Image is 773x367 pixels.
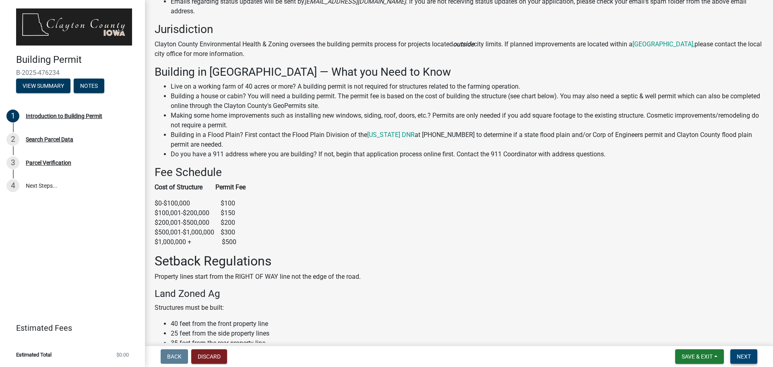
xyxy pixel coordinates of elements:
wm-modal-confirm: Notes [74,83,104,89]
h4: Land Zoned Ag [155,288,763,300]
li: Building a house or cabin? You will need a building permit. The permit fee is based on the cost o... [171,91,763,111]
li: Do you have a 911 address where you are building? If not, begin that application process online f... [171,149,763,159]
h3: Building in [GEOGRAPHIC_DATA] — What you Need to Know [155,65,763,79]
div: 4 [6,179,19,192]
span: B-2025-476234 [16,69,129,77]
span: Back [167,353,182,360]
li: Making some home improvements such as installing new windows, siding, roof, doors, etc.? Permits ... [171,111,763,130]
li: 25 feet from the side property lines [171,329,763,338]
a: [GEOGRAPHIC_DATA], [632,40,694,48]
h2: Setback Regulations [155,253,763,269]
span: Estimated Total [16,352,52,357]
a: Estimated Fees [6,320,132,336]
li: Live on a working farm of 40 acres or more? A building permit is not required for structures rela... [171,82,763,91]
strong: Cost of Structure Permit Fee [155,183,246,191]
button: Save & Exit [675,349,724,364]
li: 35 feet from the rear property line [171,338,763,348]
wm-modal-confirm: Summary [16,83,70,89]
div: Search Parcel Data [26,137,73,142]
div: 2 [6,133,19,146]
p: $0-$100,000 $100 $100,001-$200,000 $150 $200,001-$500,000 $200 $500,001-$1,000,000 $300 $1,000,00... [155,199,763,247]
strong: outside [453,40,474,48]
img: Clayton County, Iowa [16,8,132,46]
h4: Building Permit [16,54,138,66]
p: Structures must be built: [155,303,763,313]
li: Building in a Flood Plain? First contact the Flood Plain Division of the at [PHONE_NUMBER] to det... [171,130,763,149]
button: Back [161,349,188,364]
li: 40 feet from the front property line [171,319,763,329]
p: Clayton County Environmental Health & Zoning oversees the building permits process for projects l... [155,39,763,59]
p: Property lines start from the RIGHT OF WAY line not the edge of the road. [155,272,763,282]
button: Discard [191,349,227,364]
a: [US_STATE] DNR [367,131,415,139]
div: 1 [6,110,19,122]
h3: Fee Schedule [155,166,763,179]
button: Next [730,349,757,364]
span: Next [737,353,751,360]
div: Parcel Verification [26,160,71,166]
button: Notes [74,79,104,93]
span: Save & Exit [682,353,713,360]
span: $0.00 [116,352,129,357]
div: 3 [6,156,19,169]
button: View Summary [16,79,70,93]
div: Introduction to Building Permit [26,113,102,119]
h3: Jurisdiction [155,23,763,36]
